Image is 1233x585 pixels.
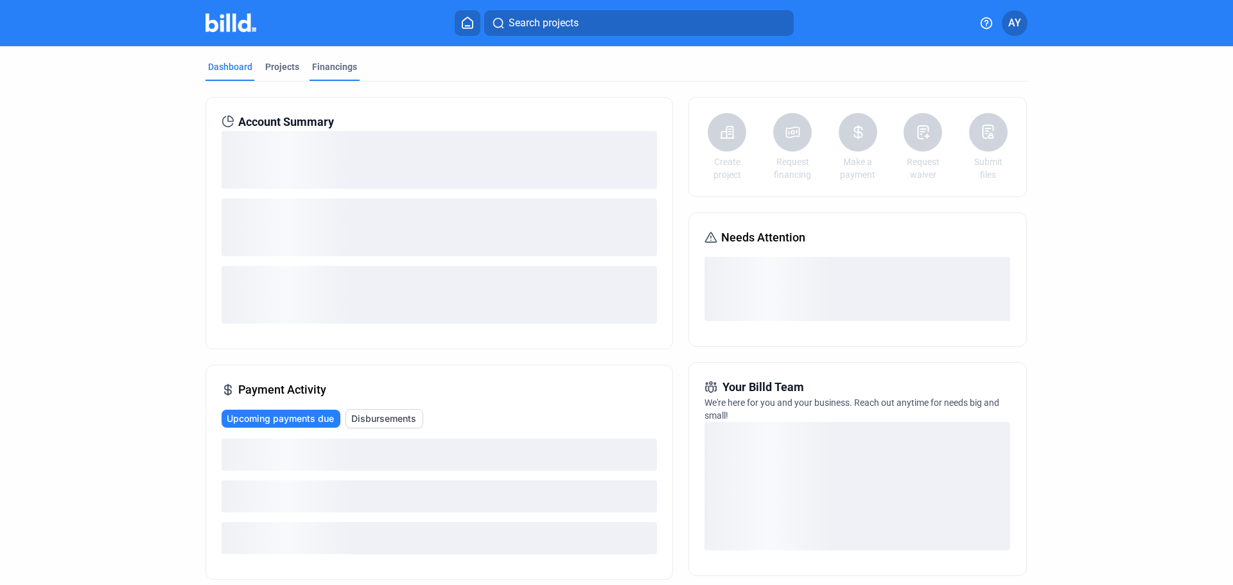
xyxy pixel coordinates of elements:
div: loading [704,257,1010,321]
a: Make a payment [835,155,880,181]
span: Disbursements [351,412,416,425]
button: AY [1002,10,1027,36]
span: Search projects [509,15,579,31]
button: Disbursements [345,409,423,428]
div: loading [222,131,657,189]
span: Your Billd Team [722,378,804,396]
div: Financings [312,60,357,73]
div: loading [222,480,657,512]
span: Account Summary [238,113,334,131]
div: loading [222,522,657,554]
span: Payment Activity [238,381,326,399]
div: loading [704,422,1010,550]
img: Billd Company Logo [205,13,256,32]
button: Upcoming payments due [222,410,340,428]
span: We're here for you and your business. Reach out anytime for needs big and small! [704,397,999,421]
div: Dashboard [208,60,252,73]
a: Request waiver [900,155,945,181]
div: loading [222,266,657,324]
a: Create project [704,155,749,181]
div: Projects [265,60,299,73]
div: loading [222,439,657,471]
button: Search projects [484,10,794,36]
a: Request financing [770,155,815,181]
span: Needs Attention [721,229,805,247]
div: loading [222,198,657,256]
span: AY [1008,15,1021,31]
a: Submit files [966,155,1011,181]
span: Upcoming payments due [227,412,334,425]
